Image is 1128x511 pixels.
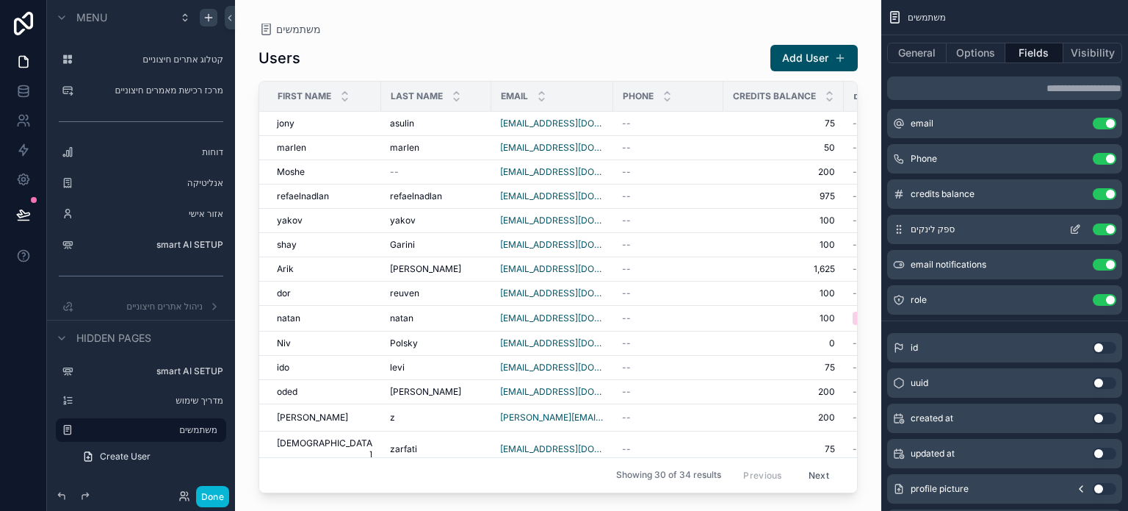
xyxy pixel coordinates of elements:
span: profile picture [911,483,969,495]
label: smart AI SETUP [79,239,223,251]
label: ניהול אתרים חיצוניים [79,301,203,312]
span: Menu [76,10,107,25]
label: מרכז רכישת מאמרים חיצוניים [79,85,223,96]
button: Next [798,464,839,487]
span: משתמשים [908,12,946,24]
span: id [911,342,918,354]
span: Phone [911,153,937,165]
span: email [911,118,933,129]
label: אזור אישי [79,208,223,220]
button: Options [947,43,1005,63]
button: General [887,43,947,63]
button: Done [196,486,229,507]
label: קטלוג אתרים חיצוניים [79,54,223,65]
label: דוחות [79,146,223,158]
span: uuid [911,377,928,389]
label: smart AI SETUP [79,365,223,377]
span: created at [911,412,953,424]
label: מדריך שימוש [79,395,223,407]
span: updated at [911,448,955,460]
span: Last name [391,90,443,102]
span: Create User [100,451,151,462]
span: credits balance [911,188,975,200]
span: Credits balance [733,90,816,102]
span: role [911,294,927,306]
button: Fields [1005,43,1064,63]
span: Hidden pages [76,331,151,346]
a: Create User [73,445,226,468]
button: Visibility [1063,43,1122,63]
span: Phone [623,90,654,102]
span: ספק לינקים [911,224,955,235]
span: First name [278,90,331,102]
label: משתמשים [79,424,217,436]
span: Email [501,90,528,102]
span: email notifications [911,259,986,271]
label: אנליטיקה [79,177,223,189]
span: Showing 30 of 34 results [616,470,721,482]
span: ספק לינקים [853,90,901,102]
